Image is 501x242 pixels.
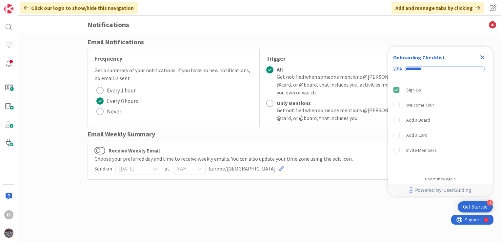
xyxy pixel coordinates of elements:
div: Footer [388,184,493,196]
div: Onboarding Checklist [393,53,445,61]
div: Choose your preferred day and time to receive weekly emails. You can also update your time zone u... [94,155,425,163]
span: 9 AM [176,164,191,173]
div: Trigger [266,54,425,63]
span: Powered by UserGuiding [415,186,471,194]
div: 4 [487,200,493,206]
div: Email Notifications [88,37,432,47]
div: Open Get Started checklist, remaining modules: 4 [458,201,493,212]
span: Never [107,107,121,116]
img: Visit kanbanzone.com [4,4,13,13]
span: [DATE] [119,164,147,173]
div: Get a summary of your notifications. If you have no new notifications, no email is sent [94,66,253,82]
div: Invite Members [406,146,437,154]
div: Sign Up [406,86,421,94]
img: avatar [4,229,13,238]
div: Welcome Tour is incomplete. [391,98,490,112]
div: Do not show again [425,176,456,182]
div: Sign Up is complete. [391,83,490,97]
div: Welcome Tour [406,101,434,109]
a: Powered by UserGuiding [391,184,490,196]
div: Add and manage tabs by clicking [391,2,484,14]
div: Add a Board [406,116,430,124]
div: 2 [34,3,36,8]
div: Add a Card is incomplete. [391,128,490,142]
div: 20% [393,66,402,72]
div: Get notified when someone mentions @[PERSON_NAME] s, @card, or @board, that includes you. [277,106,425,122]
div: All [277,66,425,73]
div: Invite Members is incomplete. [391,143,490,157]
button: Receive Weekly Email [94,146,105,155]
button: Never [94,106,123,117]
div: Click our logo to show/hide this navigation [20,2,138,14]
button: Every 6 hours [94,96,140,106]
div: Only Mentions [277,100,425,106]
div: Add a Card [406,131,428,139]
span: Every 6 hours [107,96,138,106]
span: Europe/[GEOGRAPHIC_DATA] [209,165,276,172]
div: Get Started [463,204,488,210]
span: Support [14,1,30,9]
div: Email Weekly Summary [88,129,432,139]
div: Frequency [94,54,253,63]
label: Receive Weekly Email [94,146,160,155]
h3: Notifications [88,16,432,34]
div: Checklist Container [388,47,493,196]
span: Send on [94,165,112,172]
div: Checklist items [388,80,493,172]
div: Add a Board is incomplete. [391,113,490,127]
div: Get notified when someone mentions @[PERSON_NAME] s, @card, or @board, that includes you, activit... [277,73,425,96]
div: Is [4,210,13,219]
div: Close Checklist [477,52,488,63]
div: Checklist progress: 20% [393,66,488,72]
button: Every 1 hour [94,85,138,96]
span: at [165,165,170,172]
span: Every 1 hour [107,86,136,95]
